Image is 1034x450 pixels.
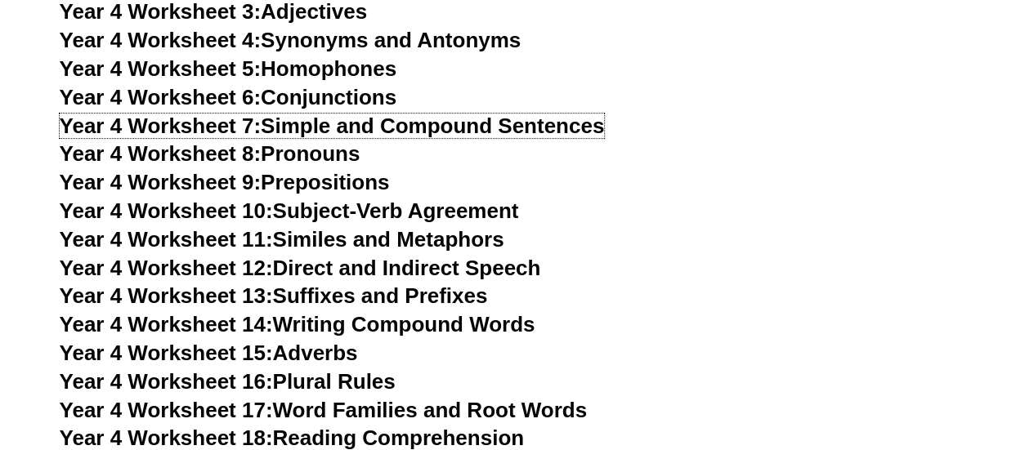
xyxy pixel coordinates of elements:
[60,227,273,252] span: Year 4 Worksheet 11:
[60,398,587,422] a: Year 4 Worksheet 17:Word Families and Root Words
[60,312,535,336] a: Year 4 Worksheet 14:Writing Compound Words
[60,369,273,394] span: Year 4 Worksheet 16:
[60,198,273,223] span: Year 4 Worksheet 10:
[60,425,524,450] a: Year 4 Worksheet 18:Reading Comprehension
[952,372,1034,450] iframe: Chat Widget
[60,369,396,394] a: Year 4 Worksheet 16:Plural Rules
[60,28,262,52] span: Year 4 Worksheet 4:
[60,425,273,450] span: Year 4 Worksheet 18:
[60,341,273,365] span: Year 4 Worksheet 15:
[60,85,397,109] a: Year 4 Worksheet 6:Conjunctions
[60,341,358,365] a: Year 4 Worksheet 15:Adverbs
[60,256,541,280] a: Year 4 Worksheet 12:Direct and Indirect Speech
[60,114,262,138] span: Year 4 Worksheet 7:
[60,227,504,252] a: Year 4 Worksheet 11:Similes and Metaphors
[60,398,273,422] span: Year 4 Worksheet 17:
[60,198,519,223] a: Year 4 Worksheet 10:Subject-Verb Agreement
[60,141,262,166] span: Year 4 Worksheet 8:
[60,283,488,308] a: Year 4 Worksheet 13:Suffixes and Prefixes
[60,170,262,194] span: Year 4 Worksheet 9:
[60,312,273,336] span: Year 4 Worksheet 14:
[60,114,605,138] a: Year 4 Worksheet 7:Simple and Compound Sentences
[60,56,397,81] a: Year 4 Worksheet 5:Homophones
[60,256,273,280] span: Year 4 Worksheet 12:
[60,170,390,194] a: Year 4 Worksheet 9:Prepositions
[60,85,262,109] span: Year 4 Worksheet 6:
[60,283,273,308] span: Year 4 Worksheet 13:
[60,56,262,81] span: Year 4 Worksheet 5:
[60,141,360,166] a: Year 4 Worksheet 8:Pronouns
[60,28,521,52] a: Year 4 Worksheet 4:Synonyms and Antonyms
